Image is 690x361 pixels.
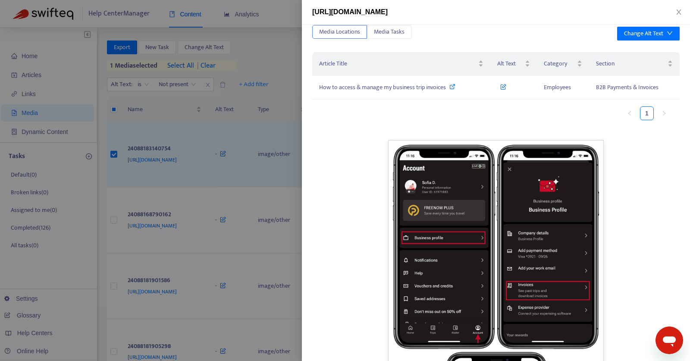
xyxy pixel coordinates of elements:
[673,8,685,16] button: Close
[319,82,446,92] span: How to access & manage my business trip invoices
[367,25,411,39] button: Media Tasks
[544,82,571,92] span: Employees
[312,52,490,76] th: Article Title
[623,106,637,120] li: Previous Page
[655,327,683,354] iframe: Button to launch messaging window, conversation in progress
[624,29,663,38] div: Change Alt Text
[675,9,682,16] span: close
[596,82,659,92] span: B2B Payments & Invoices
[374,27,405,37] span: Media Tasks
[537,52,589,76] th: Category
[497,59,523,68] span: Alt Text
[640,107,653,120] a: 1
[589,52,680,76] th: Section
[623,106,637,120] button: left
[627,111,632,116] span: left
[490,52,537,76] th: Alt Text
[312,25,367,39] button: Media Locations
[319,27,360,37] span: Media Locations
[617,27,680,40] button: Change Alt Text
[319,59,477,68] span: Article Title
[657,106,671,120] li: Next Page
[640,106,654,120] li: 1
[657,106,671,120] button: right
[667,30,673,36] span: down
[544,59,575,68] span: Category
[312,8,388,16] span: [URL][DOMAIN_NAME]
[596,59,666,68] span: Section
[662,111,667,116] span: right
